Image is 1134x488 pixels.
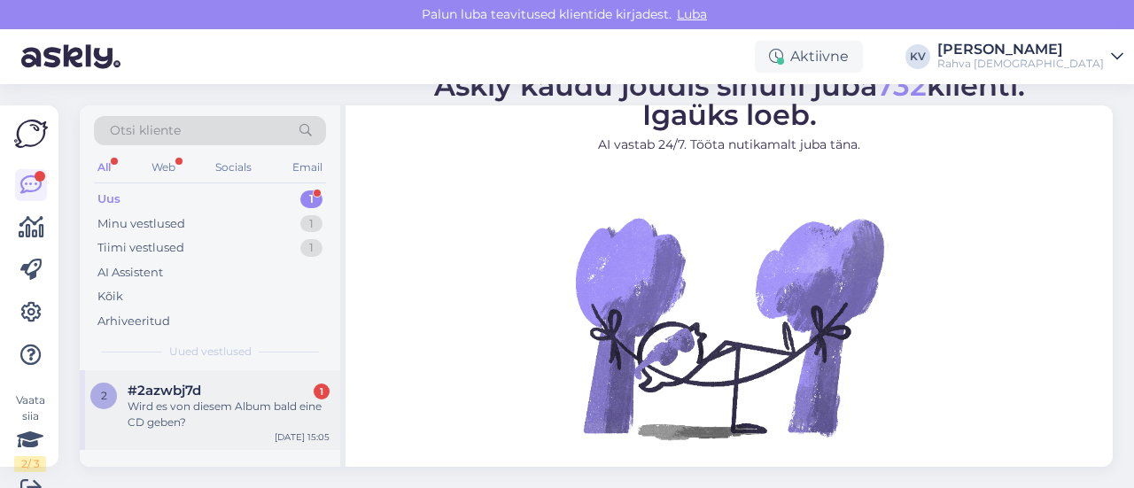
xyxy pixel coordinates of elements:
[128,399,330,430] div: Wird es von diesem Album bald eine CD geben?
[755,41,863,73] div: Aktiivne
[434,68,1025,132] span: Askly kaudu jõudis sinuni juba klienti. Igaüks loeb.
[937,43,1104,57] div: [PERSON_NAME]
[314,383,330,399] div: 1
[300,215,322,233] div: 1
[672,6,712,22] span: Luba
[937,43,1123,71] a: [PERSON_NAME]Rahva [DEMOGRAPHIC_DATA]
[97,239,184,257] div: Tiimi vestlused
[570,168,889,487] img: No Chat active
[128,383,201,399] span: #2azwbj7d
[300,190,322,208] div: 1
[97,215,185,233] div: Minu vestlused
[148,156,179,179] div: Web
[101,389,107,402] span: 2
[169,344,252,360] span: Uued vestlused
[110,121,181,140] span: Otsi kliente
[97,190,120,208] div: Uus
[275,430,330,444] div: [DATE] 15:05
[97,313,170,330] div: Arhiveeritud
[94,156,114,179] div: All
[905,44,930,69] div: KV
[289,156,326,179] div: Email
[434,136,1025,154] p: AI vastab 24/7. Tööta nutikamalt juba täna.
[212,156,255,179] div: Socials
[97,288,123,306] div: Kõik
[937,57,1104,71] div: Rahva [DEMOGRAPHIC_DATA]
[14,392,46,472] div: Vaata siia
[14,120,48,148] img: Askly Logo
[97,264,163,282] div: AI Assistent
[300,239,322,257] div: 1
[876,68,927,103] span: 732
[14,456,46,472] div: 2 / 3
